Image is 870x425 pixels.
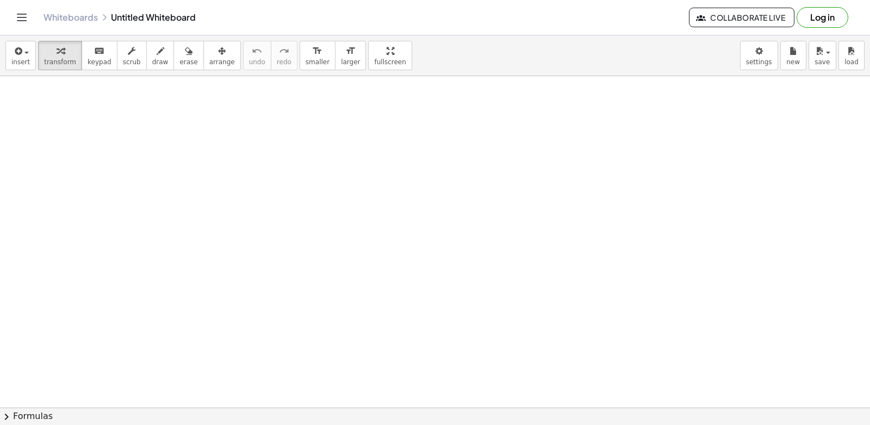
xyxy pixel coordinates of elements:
i: keyboard [94,45,104,58]
i: format_size [312,45,322,58]
span: draw [152,58,169,66]
button: new [780,41,806,70]
button: insert [5,41,36,70]
button: fullscreen [368,41,412,70]
button: format_sizesmaller [300,41,335,70]
button: save [809,41,836,70]
span: fullscreen [374,58,406,66]
span: scrub [123,58,141,66]
span: erase [179,58,197,66]
i: redo [279,45,289,58]
span: new [786,58,800,66]
span: load [844,58,859,66]
i: format_size [345,45,356,58]
button: undoundo [243,41,271,70]
button: redoredo [271,41,297,70]
span: smaller [306,58,330,66]
span: settings [746,58,772,66]
button: transform [38,41,82,70]
i: undo [252,45,262,58]
button: Log in [797,7,848,28]
span: larger [341,58,360,66]
button: draw [146,41,175,70]
button: load [838,41,865,70]
button: Toggle navigation [13,9,30,26]
button: erase [173,41,203,70]
span: Collaborate Live [698,13,785,22]
button: scrub [117,41,147,70]
span: undo [249,58,265,66]
span: redo [277,58,291,66]
button: settings [740,41,778,70]
span: insert [11,58,30,66]
span: arrange [209,58,235,66]
span: save [815,58,830,66]
button: Collaborate Live [689,8,794,27]
button: keyboardkeypad [82,41,117,70]
span: transform [44,58,76,66]
span: keypad [88,58,111,66]
a: Whiteboards [43,12,98,23]
button: format_sizelarger [335,41,366,70]
button: arrange [203,41,241,70]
